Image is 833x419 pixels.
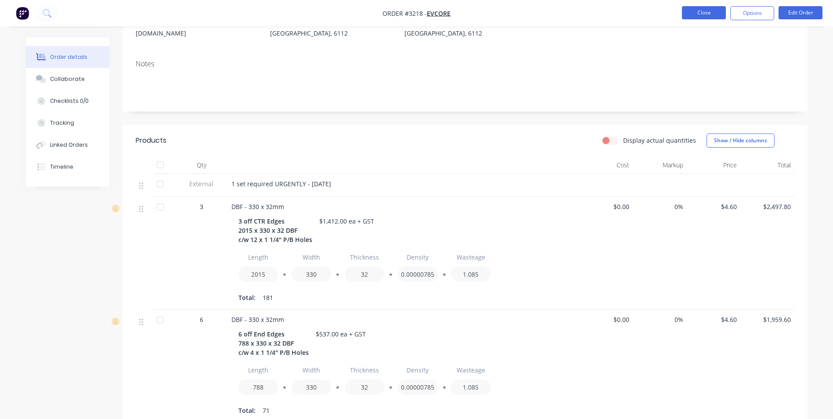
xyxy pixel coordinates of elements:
input: Value [238,267,278,282]
button: Edit Order [779,6,822,19]
input: Value [345,379,384,395]
span: $2,497.80 [744,202,791,211]
span: $4.60 [690,315,737,324]
span: 181 [263,293,273,302]
div: Collaborate [50,75,85,83]
span: DBF - 330 x 32mm [231,315,284,324]
input: Value [238,379,278,395]
span: External [179,179,224,188]
span: 3 [200,202,203,211]
span: 1 set required URGENTLY - [DATE] [231,180,331,188]
span: Total: [238,293,256,302]
div: Timeline [50,163,73,171]
span: $1,959.60 [744,315,791,324]
img: Factory [16,7,29,20]
input: Label [398,249,437,265]
span: 71 [263,406,270,415]
div: 6 off End Edges 788 x 330 x 32 DBF c/w 4 x 1 1/4" P/B Holes [238,328,312,359]
button: Collaborate [26,68,109,90]
div: Qty [175,156,228,174]
input: Value [292,267,331,282]
div: Products [136,135,166,146]
input: Label [292,249,331,265]
div: Order details [50,53,87,61]
button: Timeline [26,156,109,178]
button: Linked Orders [26,134,109,156]
div: $1,412.00 ea + GST [316,215,378,228]
span: 6 [200,315,203,324]
input: Label [292,362,331,378]
div: Markup [633,156,687,174]
input: Label [398,362,437,378]
button: Order details [26,46,109,68]
span: 0% [636,202,683,211]
div: Tracking [50,119,74,127]
div: $537.00 ea + GST [312,328,369,340]
button: Tracking [26,112,109,134]
span: DBF - 330 x 32mm [231,202,284,211]
label: Display actual quantities [623,136,696,145]
input: Value [451,379,490,395]
button: Show / Hide columns [707,134,775,148]
span: $0.00 [583,202,630,211]
span: Total: [238,406,256,415]
input: Label [345,362,384,378]
input: Value [292,379,331,395]
input: Value [398,379,437,395]
input: Label [238,362,278,378]
button: Close [682,6,726,19]
input: Label [451,249,490,265]
div: Price [687,156,741,174]
input: Label [238,249,278,265]
div: Linked Orders [50,141,88,149]
span: $4.60 [690,202,737,211]
input: Value [345,267,384,282]
input: Label [345,249,384,265]
div: Notes [136,60,794,68]
button: Options [730,6,774,20]
input: Value [398,267,437,282]
span: $0.00 [583,315,630,324]
input: Value [451,267,490,282]
div: [PERSON_NAME][EMAIL_ADDRESS][DOMAIN_NAME] [136,15,256,40]
button: Checklists 0/0 [26,90,109,112]
a: Evcore [427,9,451,18]
div: Total [740,156,794,174]
div: Checklists 0/0 [50,97,89,105]
div: Cost [579,156,633,174]
span: 0% [636,315,683,324]
span: Order #3218 - [382,9,427,18]
input: Label [451,362,490,378]
div: 3 off CTR Edges 2015 x 330 x 32 DBF c/w 12 x 1 1/4" P/B Holes [238,215,316,246]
